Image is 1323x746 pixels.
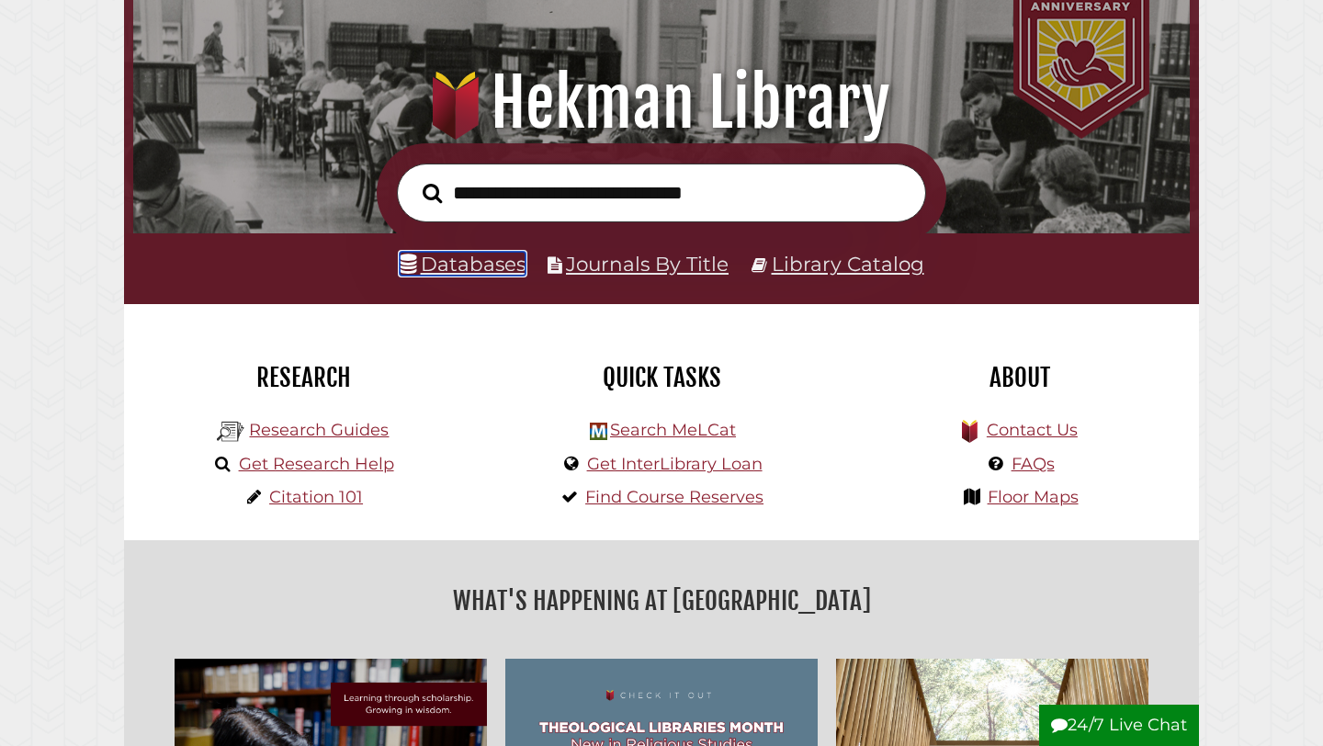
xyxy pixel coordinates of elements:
[590,423,607,440] img: Hekman Library Logo
[423,182,442,203] i: Search
[153,62,1170,143] h1: Hekman Library
[269,487,363,507] a: Citation 101
[987,420,1078,440] a: Contact Us
[249,420,389,440] a: Research Guides
[400,252,526,276] a: Databases
[587,454,763,474] a: Get InterLibrary Loan
[988,487,1079,507] a: Floor Maps
[413,178,451,209] button: Search
[239,454,394,474] a: Get Research Help
[772,252,924,276] a: Library Catalog
[496,362,827,393] h2: Quick Tasks
[217,418,244,446] img: Hekman Library Logo
[585,487,763,507] a: Find Course Reserves
[566,252,729,276] a: Journals By Title
[610,420,736,440] a: Search MeLCat
[138,580,1185,622] h2: What's Happening at [GEOGRAPHIC_DATA]
[854,362,1185,393] h2: About
[1012,454,1055,474] a: FAQs
[138,362,469,393] h2: Research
